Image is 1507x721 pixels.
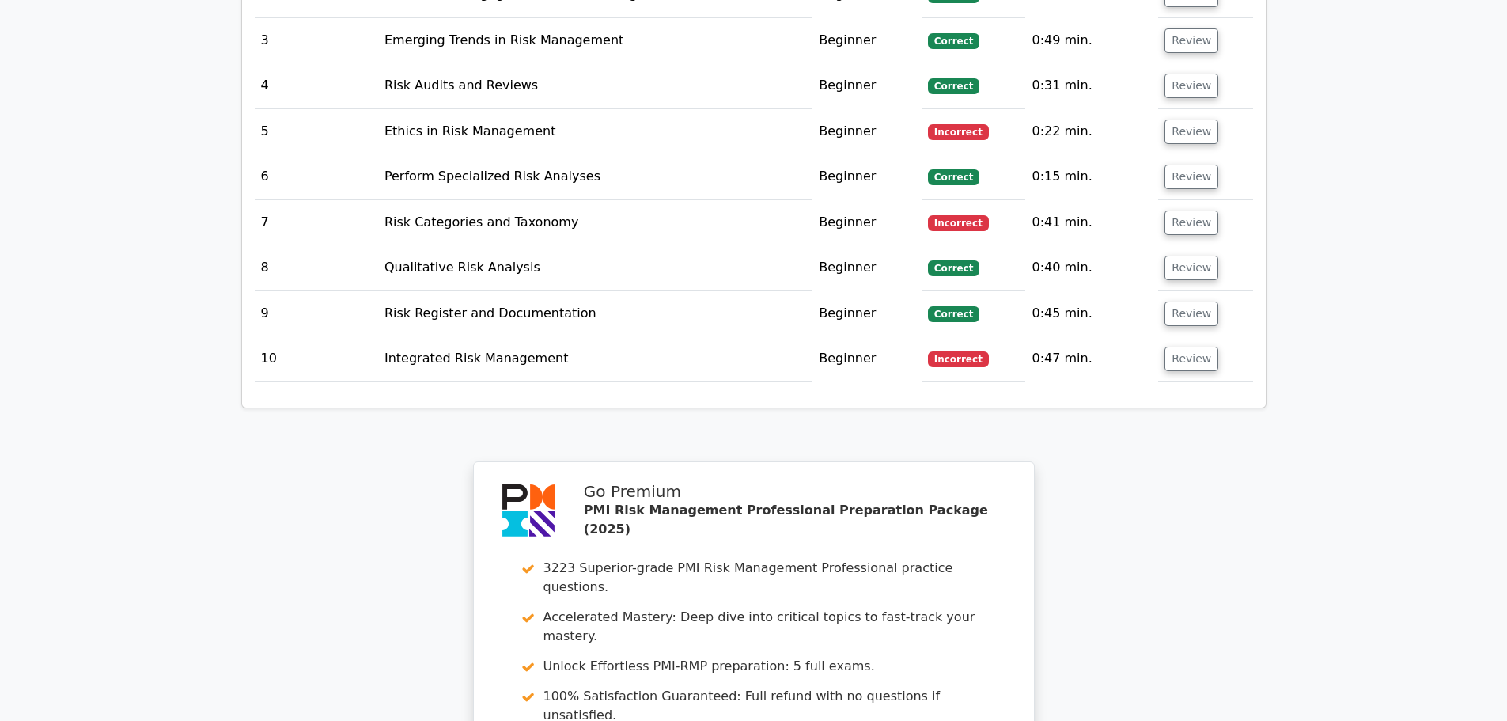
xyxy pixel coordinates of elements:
span: Incorrect [928,124,989,140]
span: Incorrect [928,351,989,367]
td: 8 [255,245,378,290]
td: 6 [255,154,378,199]
button: Review [1164,347,1218,371]
td: 0:47 min. [1025,336,1158,381]
td: 3 [255,18,378,63]
button: Review [1164,120,1218,144]
td: Ethics in Risk Management [378,109,812,154]
span: Correct [928,33,979,49]
td: 0:15 min. [1025,154,1158,199]
td: Beginner [812,109,922,154]
span: Correct [928,78,979,94]
td: 0:31 min. [1025,63,1158,108]
td: Beginner [812,18,922,63]
td: Integrated Risk Management [378,336,812,381]
td: Emerging Trends in Risk Management [378,18,812,63]
td: 0:40 min. [1025,245,1158,290]
td: Beginner [812,291,922,336]
button: Review [1164,28,1218,53]
button: Review [1164,165,1218,189]
td: Beginner [812,200,922,245]
td: 10 [255,336,378,381]
td: Risk Audits and Reviews [378,63,812,108]
button: Review [1164,302,1218,326]
td: 0:45 min. [1025,291,1158,336]
td: Beginner [812,63,922,108]
td: 9 [255,291,378,336]
td: 7 [255,200,378,245]
td: 5 [255,109,378,154]
span: Correct [928,260,979,276]
td: Risk Categories and Taxonomy [378,200,812,245]
td: Qualitative Risk Analysis [378,245,812,290]
td: 0:49 min. [1025,18,1158,63]
td: Risk Register and Documentation [378,291,812,336]
span: Incorrect [928,215,989,231]
td: 0:22 min. [1025,109,1158,154]
td: Beginner [812,154,922,199]
td: 0:41 min. [1025,200,1158,245]
button: Review [1164,211,1218,235]
td: 4 [255,63,378,108]
td: Perform Specialized Risk Analyses [378,154,812,199]
td: Beginner [812,245,922,290]
button: Review [1164,74,1218,98]
span: Correct [928,169,979,185]
td: Beginner [812,336,922,381]
span: Correct [928,306,979,322]
button: Review [1164,256,1218,280]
